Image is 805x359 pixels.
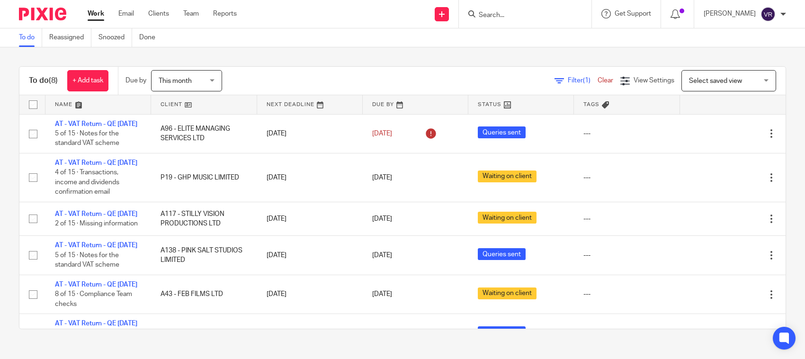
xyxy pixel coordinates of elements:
span: View Settings [634,77,674,84]
span: [DATE] [372,130,392,137]
a: Snoozed [98,28,132,47]
td: P19 - GHP MUSIC LIMITED [151,153,257,202]
span: 5 of 15 · Notes for the standard VAT scheme [55,130,119,147]
a: Team [183,9,199,18]
span: Filter [568,77,598,84]
a: AT - VAT Return - QE [DATE] [55,242,137,249]
span: Waiting on client [478,212,537,224]
span: Queries sent [478,248,526,260]
span: 2 of 15 · Missing information [55,220,138,227]
span: (1) [583,77,590,84]
span: Waiting on client [478,171,537,182]
a: AT - VAT Return - QE [DATE] [55,320,137,327]
span: Queries sent [478,126,526,138]
td: A43 - FEB FILMS LTD [151,275,257,314]
td: A138 - PINK SALT STUDIOS LIMITED [151,236,257,275]
td: [DATE] [257,114,363,153]
a: Work [88,9,104,18]
a: To do [19,28,42,47]
a: AT - VAT Return - QE [DATE] [55,211,137,217]
span: Get Support [615,10,651,17]
a: AT - VAT Return - QE [DATE] [55,160,137,166]
input: Search [478,11,563,20]
span: This month [159,78,192,84]
td: A117 - STILLY VISION PRODUCTIONS LTD [151,202,257,236]
td: O54 - [PERSON_NAME] LTD [151,314,257,353]
td: [DATE] [257,314,363,353]
div: --- [583,173,670,182]
h1: To do [29,76,58,86]
td: [DATE] [257,153,363,202]
a: Clients [148,9,169,18]
div: --- [583,129,670,138]
span: [DATE] [372,174,392,181]
td: [DATE] [257,275,363,314]
a: Clear [598,77,613,84]
a: + Add task [67,70,108,91]
img: svg%3E [760,7,776,22]
img: Pixie [19,8,66,20]
td: A96 - ELITE MANAGING SERVICES LTD [151,114,257,153]
div: --- [583,251,670,260]
div: --- [583,289,670,299]
span: (8) [49,77,58,84]
p: [PERSON_NAME] [704,9,756,18]
span: 5 of 15 · Notes for the standard VAT scheme [55,252,119,269]
div: --- [583,214,670,224]
a: AT - VAT Return - QE [DATE] [55,281,137,288]
span: 4 of 15 · Transactions, income and dividends confirmation email [55,170,119,196]
span: [DATE] [372,215,392,222]
a: Email [118,9,134,18]
a: Done [139,28,162,47]
a: Reports [213,9,237,18]
p: Due by [125,76,146,85]
a: AT - VAT Return - QE [DATE] [55,121,137,127]
a: Reassigned [49,28,91,47]
span: [DATE] [372,252,392,259]
span: Waiting on client [478,287,537,299]
td: [DATE] [257,236,363,275]
td: [DATE] [257,202,363,236]
span: Select saved view [689,78,742,84]
span: Tags [583,102,599,107]
span: 8 of 15 · Compliance Team checks [55,291,132,307]
span: Queries sent [478,326,526,338]
span: [DATE] [372,291,392,298]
